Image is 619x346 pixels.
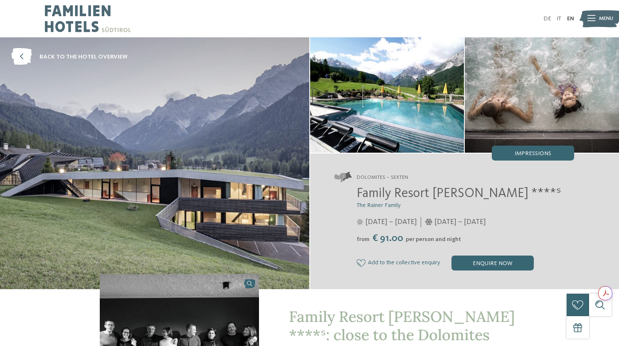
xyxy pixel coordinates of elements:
[451,256,534,270] div: enquire now
[557,16,561,22] a: IT
[357,236,370,242] span: from
[543,16,551,22] a: DE
[310,37,464,153] img: Our family hotel in Sexten, your holiday home in the Dolomiten
[11,49,128,66] a: back to the hotel overview
[357,174,408,181] span: Dolomites – Sexten
[599,15,613,22] span: Menu
[515,151,551,156] span: Impressions
[567,16,574,22] a: EN
[368,260,440,266] span: Add to the collective enquiry
[465,37,619,153] img: Our family hotel in Sexten, your holiday home in the Dolomiten
[370,234,405,244] span: € 91.00
[434,217,486,227] span: [DATE] – [DATE]
[365,217,417,227] span: [DATE] – [DATE]
[357,219,363,225] i: Opening times in summer
[39,53,128,61] span: back to the hotel overview
[357,202,401,208] span: The Rainer Family
[357,187,561,200] span: Family Resort [PERSON_NAME] ****ˢ
[406,236,461,242] span: per person and night
[425,219,433,225] i: Opening times in winter
[289,307,515,344] span: Family Resort [PERSON_NAME] ****ˢ: close to the Dolomites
